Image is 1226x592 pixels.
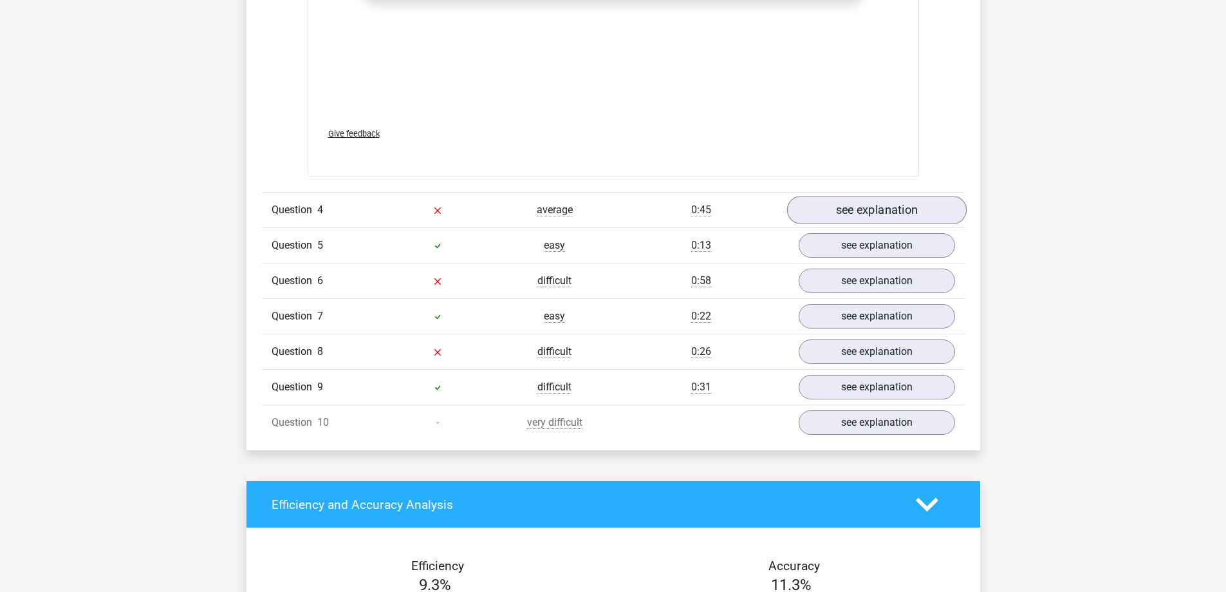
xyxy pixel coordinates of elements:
[317,381,323,393] span: 9
[272,559,604,573] h4: Efficiency
[691,345,711,358] span: 0:26
[317,345,323,358] span: 8
[537,381,571,394] span: difficult
[799,339,955,364] a: see explanation
[537,274,571,287] span: difficult
[799,410,955,435] a: see explanation
[317,204,323,216] span: 4
[799,269,955,293] a: see explanation
[786,196,966,224] a: see explanation
[691,204,711,216] span: 0:45
[317,239,323,251] span: 5
[691,274,711,287] span: 0:58
[691,239,711,252] span: 0:13
[379,415,496,430] div: -
[799,233,955,258] a: see explanation
[272,379,317,395] span: Question
[544,310,565,323] span: easy
[317,274,323,287] span: 6
[537,345,571,358] span: difficult
[317,416,329,428] span: 10
[544,239,565,252] span: easy
[272,497,896,512] h4: Efficiency and Accuracy Analysis
[628,559,960,573] h4: Accuracy
[527,416,582,429] span: very difficult
[272,273,317,289] span: Question
[272,309,317,324] span: Question
[691,381,711,394] span: 0:31
[537,204,573,216] span: average
[317,310,323,322] span: 7
[328,129,380,138] span: Give feedback
[272,238,317,253] span: Question
[272,415,317,430] span: Question
[799,375,955,399] a: see explanation
[691,310,711,323] span: 0:22
[272,202,317,218] span: Question
[272,344,317,359] span: Question
[799,304,955,329] a: see explanation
